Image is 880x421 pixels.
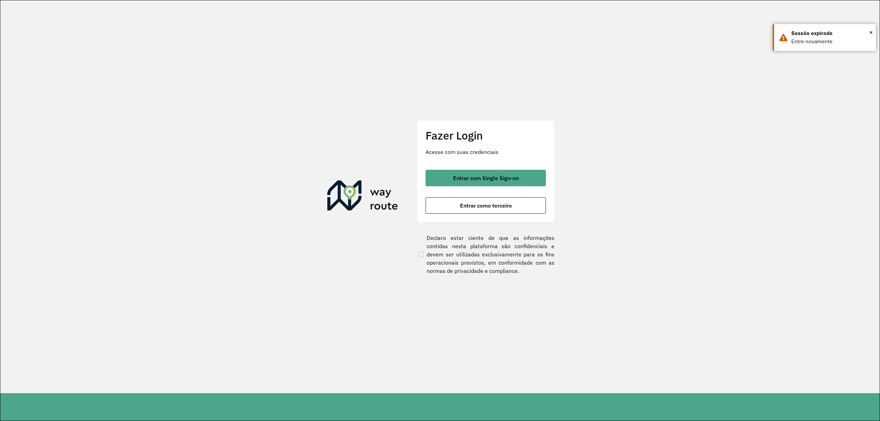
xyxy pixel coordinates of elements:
[460,203,512,208] span: Entrar como terceiro
[869,27,873,37] button: Close
[426,129,546,142] h2: Fazer Login
[426,170,546,186] button: button
[453,175,519,181] span: Entrar com Single Sign-on
[791,29,871,37] div: Sessão expirada
[417,234,554,275] label: Declaro estar ciente de que as informações contidas nesta plataforma são confidenciais e devem se...
[426,148,546,156] p: Acesse com suas credenciais
[327,180,398,213] img: Roteirizador AmbevTech
[869,27,873,37] span: ×
[791,37,871,46] div: Entre novamente
[426,197,546,214] button: button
